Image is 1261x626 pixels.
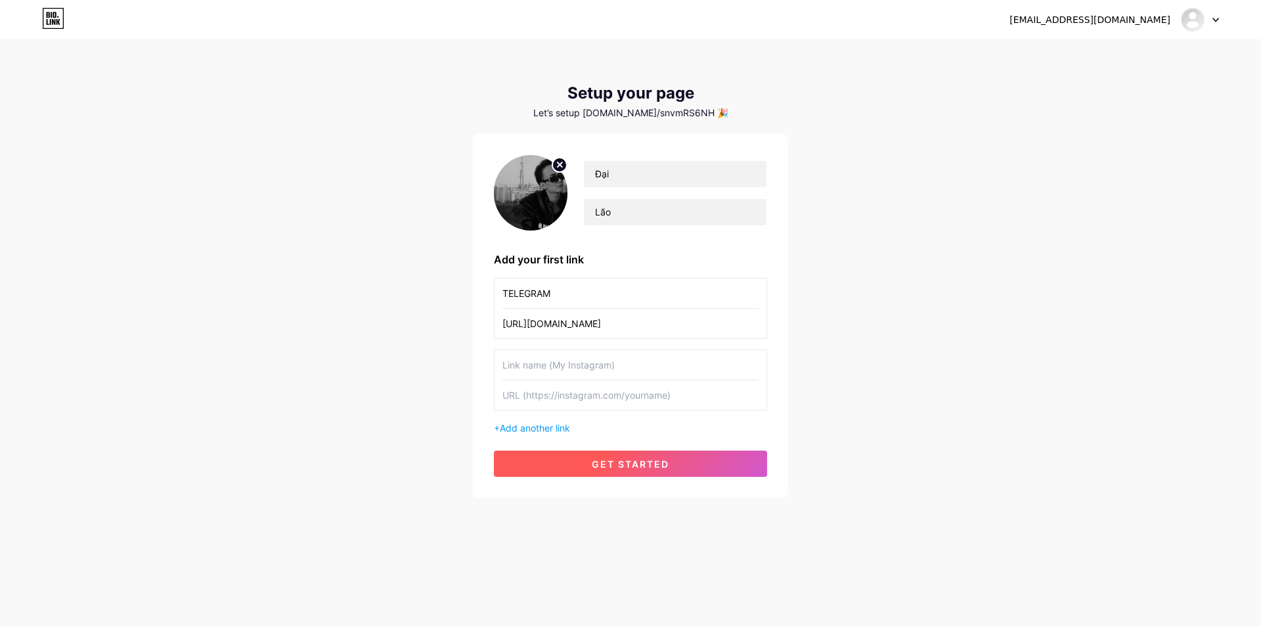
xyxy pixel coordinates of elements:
[1180,7,1205,32] img: S Nvm
[502,350,759,380] input: Link name (My Instagram)
[473,84,788,102] div: Setup your page
[1009,13,1170,27] div: [EMAIL_ADDRESS][DOMAIN_NAME]
[473,108,788,118] div: Let’s setup [DOMAIN_NAME]/snvmRS6NH 🎉
[584,199,766,225] input: bio
[494,451,767,477] button: get started
[502,380,759,410] input: URL (https://instagram.com/yourname)
[502,279,759,308] input: Link name (My Instagram)
[500,422,570,434] span: Add another link
[592,458,669,470] span: get started
[494,421,767,435] div: +
[494,252,767,267] div: Add your first link
[502,309,759,338] input: URL (https://instagram.com/yourname)
[584,161,766,187] input: Your name
[494,155,567,231] img: profile pic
